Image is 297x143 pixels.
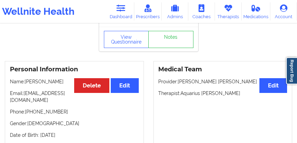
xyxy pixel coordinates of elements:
h3: Personal Information [10,65,139,73]
button: View Questionnaire [104,31,149,48]
a: Medications [242,2,270,21]
a: Admins [162,2,188,21]
p: Name: [PERSON_NAME] [10,78,139,85]
button: Edit [259,78,287,93]
a: Notes [148,31,193,48]
p: Phone: [PHONE_NUMBER] [10,108,139,115]
p: Date of Birth: [DATE] [10,132,139,139]
a: Prescribers [134,2,162,21]
a: Dashboard [108,2,134,21]
a: Report Bug [286,57,297,84]
button: Delete [74,78,109,93]
p: Gender: [DEMOGRAPHIC_DATA] [10,120,139,127]
button: Edit [111,78,138,93]
p: Provider: [PERSON_NAME] [PERSON_NAME] [159,78,287,85]
a: Account [270,2,297,21]
a: Therapists [215,2,242,21]
h3: Medical Team [159,65,287,73]
p: Email: [EMAIL_ADDRESS][DOMAIN_NAME] [10,90,139,104]
p: Therapist: Aquarius [PERSON_NAME] [159,90,287,97]
a: Coaches [188,2,215,21]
